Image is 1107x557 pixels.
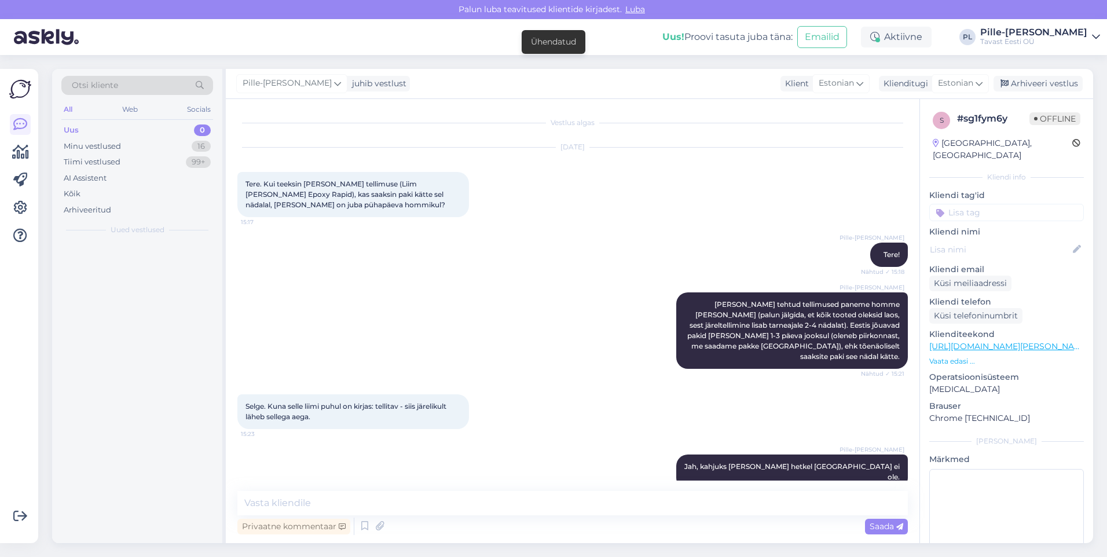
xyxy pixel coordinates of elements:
[684,462,901,481] span: Jah, kahjuks [PERSON_NAME] hetkel [GEOGRAPHIC_DATA] ei ole.
[64,124,79,136] div: Uus
[687,300,901,361] span: [PERSON_NAME] tehtud tellimused paneme homme [PERSON_NAME] (palun jälgida, et kõik tooted oleksid...
[622,4,648,14] span: Luba
[64,156,120,168] div: Tiimi vestlused
[861,267,904,276] span: Nähtud ✓ 15:18
[929,276,1011,291] div: Küsi meiliaadressi
[185,102,213,117] div: Socials
[980,28,1100,46] a: Pille-[PERSON_NAME]Tavast Eesti OÜ
[940,116,944,124] span: s
[64,141,121,152] div: Minu vestlused
[64,204,111,216] div: Arhiveeritud
[929,308,1022,324] div: Küsi telefoninumbrit
[980,37,1087,46] div: Tavast Eesti OÜ
[929,341,1089,351] a: [URL][DOMAIN_NAME][PERSON_NAME]
[861,369,904,378] span: Nähtud ✓ 15:21
[245,402,448,421] span: Selge. Kuna selle liimi puhul on kirjas: tellitav - siis järelikult läheb sellega aega.
[819,77,854,90] span: Estonian
[780,78,809,90] div: Klient
[194,124,211,136] div: 0
[9,78,31,100] img: Askly Logo
[879,78,928,90] div: Klienditugi
[237,519,350,534] div: Privaatne kommentaar
[929,263,1084,276] p: Kliendi email
[933,137,1072,162] div: [GEOGRAPHIC_DATA], [GEOGRAPHIC_DATA]
[245,179,445,209] span: Tere. Kui teeksin [PERSON_NAME] tellimuse (Liim [PERSON_NAME] Epoxy Rapid), kas saaksin paki kätt...
[61,102,75,117] div: All
[111,225,164,235] span: Uued vestlused
[957,112,1029,126] div: # sg1fym6y
[938,77,973,90] span: Estonian
[662,30,793,44] div: Proovi tasuta juba täna:
[929,453,1084,466] p: Märkmed
[929,172,1084,182] div: Kliendi info
[192,141,211,152] div: 16
[1029,112,1080,125] span: Offline
[840,445,904,454] span: Pille-[PERSON_NAME]
[929,296,1084,308] p: Kliendi telefon
[980,28,1087,37] div: Pille-[PERSON_NAME]
[64,188,80,200] div: Kõik
[840,283,904,292] span: Pille-[PERSON_NAME]
[347,78,406,90] div: juhib vestlust
[237,118,908,128] div: Vestlus algas
[241,430,284,438] span: 15:23
[929,328,1084,340] p: Klienditeekond
[930,243,1071,256] input: Lisa nimi
[929,383,1084,395] p: [MEDICAL_DATA]
[959,29,976,45] div: PL
[243,77,332,90] span: Pille-[PERSON_NAME]
[120,102,140,117] div: Web
[797,26,847,48] button: Emailid
[72,79,118,91] span: Otsi kliente
[929,356,1084,367] p: Vaata edasi ...
[840,233,904,242] span: Pille-[PERSON_NAME]
[531,36,576,48] div: Ühendatud
[929,226,1084,238] p: Kliendi nimi
[884,250,900,259] span: Tere!
[662,31,684,42] b: Uus!
[929,371,1084,383] p: Operatsioonisüsteem
[994,76,1083,91] div: Arhiveeri vestlus
[929,204,1084,221] input: Lisa tag
[64,173,107,184] div: AI Assistent
[237,142,908,152] div: [DATE]
[870,521,903,532] span: Saada
[929,412,1084,424] p: Chrome [TECHNICAL_ID]
[929,189,1084,201] p: Kliendi tag'id
[861,27,932,47] div: Aktiivne
[186,156,211,168] div: 99+
[929,436,1084,446] div: [PERSON_NAME]
[241,218,284,226] span: 15:17
[929,400,1084,412] p: Brauser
